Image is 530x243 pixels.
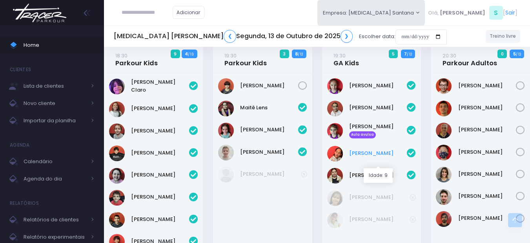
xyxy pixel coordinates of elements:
img: Paloma Botana [436,167,452,182]
strong: 4 [185,51,188,57]
img: Mário José Tchakerian Net [109,190,125,206]
a: ❯ [341,30,353,43]
img: Noah Amorim [109,212,125,228]
span: Aula avulsa [349,131,376,138]
span: Agenda do dia [24,174,86,184]
strong: 8 [295,51,298,57]
img: Marianne Damasceno [327,190,343,206]
img: BEATRIZ PIVATO [327,78,343,94]
img: Carolina Lima Trindade [327,101,343,116]
a: [PERSON_NAME] [349,215,410,223]
a: ❮ [224,30,236,43]
h4: Relatórios [10,195,39,211]
img: Manuela Soggio [109,168,125,184]
img: Felipe Freire [436,101,452,116]
span: 3 [280,50,289,58]
a: [PERSON_NAME] [458,170,516,178]
a: 19:30Parkour Kids [224,52,267,67]
a: [PERSON_NAME] [458,148,516,156]
a: [PERSON_NAME] [458,192,516,200]
strong: 7 [404,51,407,57]
h5: [MEDICAL_DATA] [PERSON_NAME] Segunda, 13 de Outubro de 2025 [114,30,353,43]
a: [PERSON_NAME] [131,105,189,112]
span: Relatórios de clientes [24,215,86,225]
img: Gustavo Gyurkovits [109,123,125,139]
img: Rafael Eiras Freitas [436,189,452,205]
h4: Agenda [10,137,30,153]
img: MILENA GERLIN DOS SANTOS [327,123,343,139]
span: Relatório experimentais [24,232,86,242]
img: Pedro Barsi [218,145,234,160]
img: Guilherme D'Oswaldo [436,123,452,138]
span: Importar da planilha [24,116,86,126]
small: / 12 [407,52,412,57]
a: [PERSON_NAME] [458,126,516,134]
span: [PERSON_NAME] [440,9,485,17]
img: Lorenzo Bortoletto de Alencar [109,145,125,161]
small: / 12 [298,52,303,57]
span: S [489,6,503,20]
a: 20:30Parkour Adultos [443,52,497,67]
span: 9 [171,50,180,58]
small: / 13 [188,52,194,57]
span: Novo cliente [24,98,86,109]
a: [PERSON_NAME] [349,104,407,112]
span: Olá, [428,9,439,17]
span: Lista de clientes [24,81,86,91]
a: Treino livre [486,30,521,43]
a: [PERSON_NAME] Aula avulsa [349,123,407,138]
a: [PERSON_NAME] [458,82,516,90]
a: Sair [505,9,515,17]
a: [PERSON_NAME] [349,82,407,90]
img: Vittória Martins Ferreira [327,212,343,228]
span: 0 [497,50,507,58]
small: 20:30 [443,52,456,59]
img: Gustavo Gaiot [436,145,452,160]
a: [PERSON_NAME] [131,171,189,179]
a: [PERSON_NAME] [458,104,516,112]
a: [PERSON_NAME] [240,82,298,90]
span: 5 [389,50,398,58]
small: 19:30 [224,52,237,59]
a: [PERSON_NAME] Claro [131,78,189,94]
a: 18:30Parkour Kids [115,52,158,67]
small: 18:30 [115,52,127,59]
img: Alice Rovea Sousa [109,101,125,117]
img: Davi Ikeda Gozzi [436,78,452,94]
img: Vitória schiavetto chatagnier [327,168,343,184]
a: [PERSON_NAME] [349,193,410,201]
img: Manoela mafra [218,123,234,138]
strong: 5 [513,51,516,57]
img: Rodrigo Leite da Silva [436,211,452,227]
a: [PERSON_NAME] [240,126,298,134]
a: [PERSON_NAME] [458,214,516,222]
img: ANTÔNIO FRARE CLARO [109,79,125,94]
img: Maitê Lens [218,101,234,116]
h4: Clientes [10,62,31,77]
img: Bernardo De Francesco [218,167,234,182]
a: [PERSON_NAME] [240,148,298,156]
small: 19:30 [333,52,346,59]
a: Adicionar [173,6,205,19]
img: Valentina Eduarda Azevedo [327,146,343,162]
a: 19:30GA Kids [333,52,359,67]
a: [PERSON_NAME] [240,170,301,178]
small: / 12 [516,52,521,57]
a: [PERSON_NAME] [131,149,189,157]
div: [ ] [425,4,520,22]
a: Maitê Lens [240,104,298,112]
div: Idade: 9 [364,168,393,183]
a: [PERSON_NAME] [131,215,189,223]
a: [PERSON_NAME] [131,193,189,201]
img: Rafael De Paula Silva [218,78,234,94]
span: Home [24,40,94,50]
span: Calendário [24,156,86,167]
a: [PERSON_NAME] [349,171,407,179]
div: Escolher data: [114,28,447,46]
a: [PERSON_NAME] [131,127,189,135]
a: [PERSON_NAME] [349,149,407,157]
